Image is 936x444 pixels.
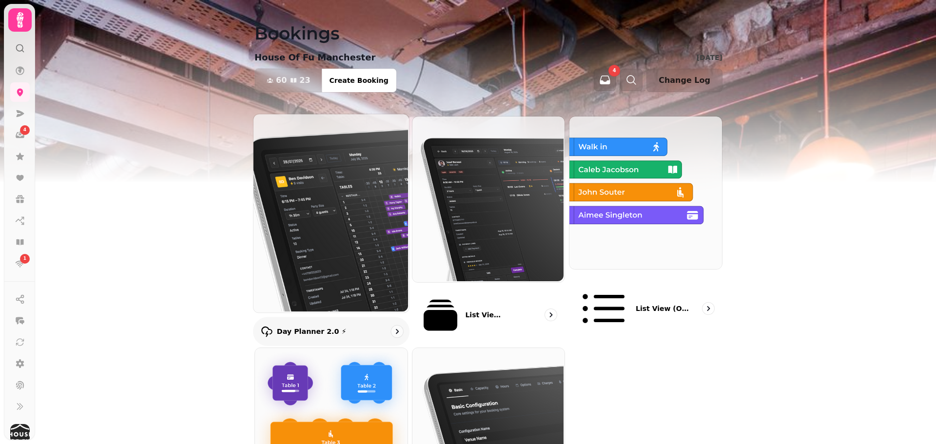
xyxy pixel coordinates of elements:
[646,69,722,92] button: Change Log
[330,77,389,84] span: Create Booking
[255,69,322,92] button: 6023
[23,255,26,262] span: 1
[697,53,722,62] p: [DATE]
[659,77,710,84] span: Change Log
[465,310,505,320] p: List View 2.0 ⚡ (New)
[10,125,30,145] a: 4
[636,304,689,313] p: List view (Old - going soon)
[277,327,347,336] p: Day Planner 2.0 ⚡
[569,116,722,344] a: List view (Old - going soon)List view (Old - going soon)
[253,113,408,311] img: Day Planner 2.0 ⚡
[299,77,310,84] span: 23
[276,77,287,84] span: 60
[411,116,564,281] img: List View 2.0 ⚡ (New)
[10,254,30,273] a: 1
[412,116,565,344] a: List View 2.0 ⚡ (New)List View 2.0 ⚡ (New)
[703,304,713,313] svg: go to
[254,51,375,64] p: House Of Fu Manchester
[546,310,556,320] svg: go to
[322,69,396,92] button: Create Booking
[392,327,402,336] svg: go to
[23,127,26,134] span: 4
[253,114,409,346] a: Day Planner 2.0 ⚡Day Planner 2.0 ⚡
[568,116,721,268] img: List view (Old - going soon)
[10,424,30,444] img: User avatar
[8,424,32,444] button: User avatar
[613,68,616,73] span: 4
